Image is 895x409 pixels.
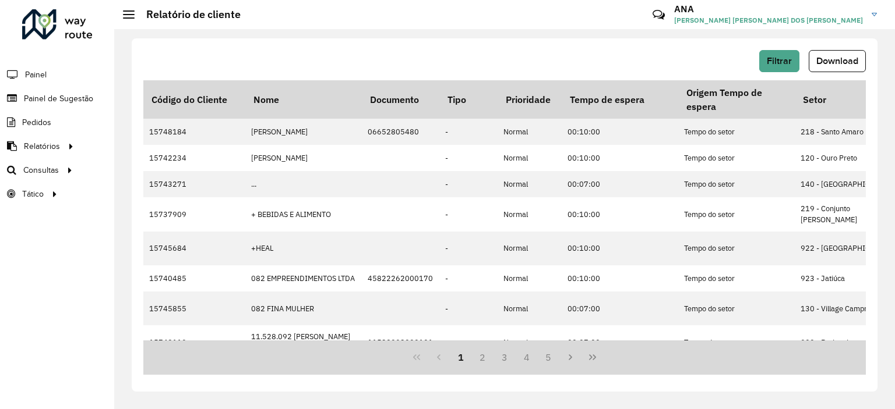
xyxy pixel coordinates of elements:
th: Prioridade [498,80,562,119]
th: Código do Cliente [143,80,245,119]
h3: ANA [674,3,863,15]
td: - [439,171,498,197]
td: 45822262000170 [362,265,439,291]
td: 15737909 [143,197,245,231]
td: 082 FINA MULHER [245,291,362,325]
td: Tempo do setor [678,171,795,197]
td: Tempo do setor [678,325,795,359]
td: Tempo do setor [678,291,795,325]
td: Normal [498,232,562,265]
button: Filtrar [759,50,799,72]
td: Normal [498,145,562,171]
span: Relatórios [24,140,60,152]
td: 15740485 [143,265,245,291]
td: Tempo do setor [678,232,795,265]
th: Origem Tempo de espera [678,80,795,119]
a: Contato Rápido [646,2,671,27]
td: + BEBIDAS E ALIMENTO [245,197,362,231]
td: +HEAL [245,232,362,265]
td: - [439,197,498,231]
th: Nome [245,80,362,119]
td: 00:10:00 [562,197,678,231]
span: Painel [25,69,47,81]
td: Normal [498,171,562,197]
td: Tempo do setor [678,197,795,231]
th: Documento [362,80,439,119]
button: 4 [516,346,538,368]
td: Normal [498,265,562,291]
td: 15742234 [143,145,245,171]
td: - [439,291,498,325]
button: 5 [538,346,560,368]
td: - [439,232,498,265]
td: - [439,119,498,145]
button: 2 [471,346,494,368]
td: Normal [498,197,562,231]
th: Tempo de espera [562,80,678,119]
td: 15748184 [143,119,245,145]
td: 15743271 [143,171,245,197]
td: [PERSON_NAME] [245,145,362,171]
td: 15748119 [143,325,245,359]
td: ... [245,171,362,197]
th: Tipo [439,80,498,119]
td: Normal [498,119,562,145]
td: 00:10:00 [562,119,678,145]
td: 15745855 [143,291,245,325]
td: Tempo do setor [678,265,795,291]
button: 3 [494,346,516,368]
span: Painel de Sugestão [24,93,93,105]
span: Download [816,56,858,66]
td: - [439,325,498,359]
span: Pedidos [22,116,51,129]
td: 11528092000101 [362,325,439,359]
span: [PERSON_NAME] [PERSON_NAME] DOS [PERSON_NAME] [674,15,863,26]
button: Next Page [559,346,582,368]
button: 1 [450,346,472,368]
span: Tático [22,188,44,200]
span: Filtrar [767,56,792,66]
td: 11.528.092 [PERSON_NAME] JADILSON [PERSON_NAME] [245,325,362,359]
h2: Relatório de cliente [135,8,241,21]
button: Last Page [582,346,604,368]
td: - [439,145,498,171]
span: Consultas [23,164,59,176]
td: Normal [498,291,562,325]
td: 00:07:00 [562,171,678,197]
button: Download [809,50,866,72]
td: - [439,265,498,291]
td: [PERSON_NAME] [245,119,362,145]
td: 00:07:00 [562,291,678,325]
td: 00:10:00 [562,232,678,265]
td: 00:10:00 [562,265,678,291]
td: Tempo do setor [678,145,795,171]
td: 082 EMPREENDIMENTOS LTDA [245,265,362,291]
td: 00:10:00 [562,145,678,171]
td: Tempo do setor [678,119,795,145]
td: Normal [498,325,562,359]
td: 00:07:00 [562,325,678,359]
td: 15745684 [143,232,245,265]
td: 06652805480 [362,119,439,145]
